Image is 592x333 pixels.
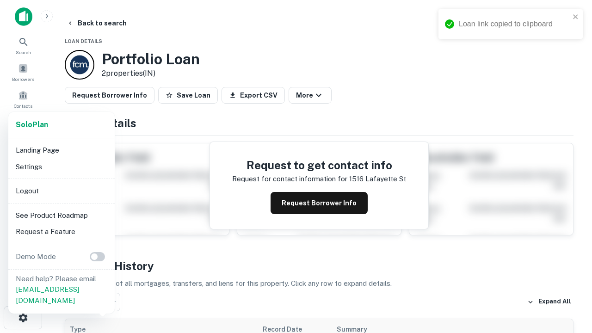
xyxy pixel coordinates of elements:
[16,285,79,304] a: [EMAIL_ADDRESS][DOMAIN_NAME]
[12,183,111,199] li: Logout
[16,119,48,130] a: SoloPlan
[16,273,107,306] p: Need help? Please email
[12,223,111,240] li: Request a Feature
[12,251,60,262] p: Demo Mode
[16,120,48,129] strong: Solo Plan
[12,159,111,175] li: Settings
[546,229,592,274] iframe: Chat Widget
[12,207,111,224] li: See Product Roadmap
[12,142,111,159] li: Landing Page
[459,18,570,30] div: Loan link copied to clipboard
[573,13,579,22] button: close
